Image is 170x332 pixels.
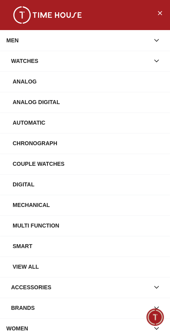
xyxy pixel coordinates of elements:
div: Chat Widget [147,309,164,326]
div: Accessories [11,280,149,294]
div: Watches [11,54,149,68]
div: Smart [13,239,164,253]
div: View All [13,260,164,274]
div: Brands [11,301,149,315]
div: Analog [13,74,164,89]
img: ... [8,6,87,24]
div: Chronograph [13,136,164,150]
div: Digital [13,177,164,192]
button: Close Menu [153,6,166,19]
div: Automatic [13,116,164,130]
div: Mechanical [13,198,164,212]
div: Couple Watches [13,157,164,171]
div: MEN [6,33,149,47]
div: Analog Digital [13,95,164,109]
div: Multi Function [13,218,164,233]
